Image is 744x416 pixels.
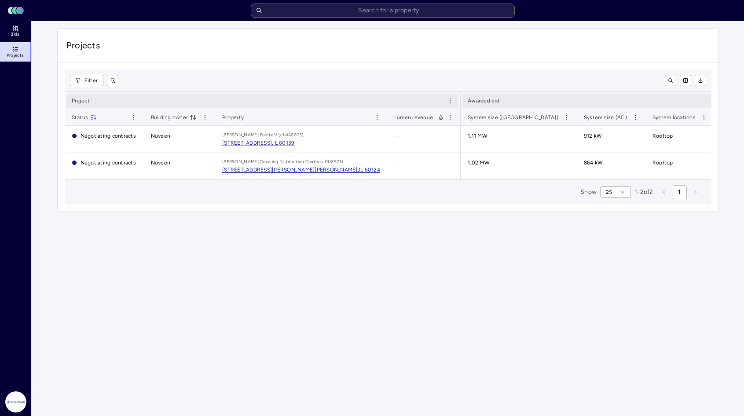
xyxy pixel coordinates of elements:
button: show/hide columns [680,75,691,86]
td: Nuveen [144,126,216,153]
span: Negotiating contracts [81,160,136,166]
span: Bids [11,32,19,37]
span: System size ([GEOGRAPHIC_DATA]) [468,113,558,122]
td: Nuveen [144,153,216,179]
a: [STREET_ADDRESS][PERSON_NAME][PERSON_NAME],IL 60124 [222,165,380,174]
span: Show [580,187,597,197]
button: page 1 [673,185,687,199]
span: Building owner [151,113,197,122]
div: b446603) [283,131,304,139]
td: 912 kW [577,126,645,153]
span: System size (AC) [584,113,627,122]
span: Project [72,96,90,105]
span: Negotiating contracts [81,133,136,139]
button: toggle sorting [90,114,97,121]
img: Altus Power [5,391,26,412]
div: [PERSON_NAME] Crossing Distribution Center (c [222,158,325,165]
td: — [387,153,461,179]
div: t912901) [325,158,343,165]
span: System locations [652,113,696,122]
span: 25 [606,188,612,197]
td: 1.02 MW [461,153,577,179]
button: next page [689,185,703,199]
span: Filter [84,76,98,85]
div: [PERSON_NAME] Pointe V (c [222,131,283,139]
div: IL 60124 [359,165,380,174]
a: [STREET_ADDRESS],IL 60139 [222,139,294,147]
span: Rooftop [652,158,673,167]
nav: pagination [657,185,703,199]
span: Projects [66,39,710,51]
span: Awarded bid [468,96,499,105]
div: IL 60139 [273,139,294,147]
td: 864 kW [577,153,645,179]
button: previous page [657,185,671,199]
button: toggle sorting [190,114,197,121]
td: — [387,126,461,153]
span: 1 - 2 of 2 [634,187,653,197]
div: [STREET_ADDRESS], [222,139,273,147]
span: Projects [7,53,24,58]
span: Property [222,113,244,122]
div: [STREET_ADDRESS][PERSON_NAME][PERSON_NAME], [222,165,359,174]
td: 1.11 MW [461,126,577,153]
button: Filter [70,75,104,86]
span: Status [72,113,97,122]
span: Lumen revenue [394,113,433,122]
input: Search for a property [251,4,515,18]
span: 1 [678,187,681,197]
button: toggle search [665,75,676,86]
span: Rooftop [652,131,673,140]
